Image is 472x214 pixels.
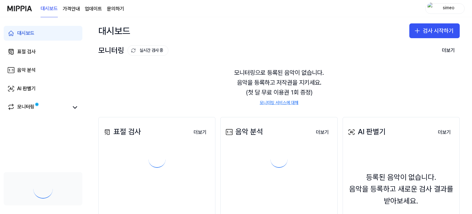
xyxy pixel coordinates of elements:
[224,126,263,138] div: 음악 분석
[427,2,435,15] img: profile
[347,172,456,207] div: 등록된 음악이 없습니다. 음악을 등록하고 새로운 검사 결과를 받아보세요.
[189,126,211,139] a: 더보기
[98,23,130,38] div: 대시보드
[425,3,465,14] button: profilesimeo
[4,81,82,96] a: AI 판별기
[128,45,168,56] button: 실시간 검사 중
[17,85,36,92] div: AI 판별기
[347,126,386,138] div: AI 판별기
[409,23,460,38] button: 검사 시작하기
[433,126,456,139] button: 더보기
[63,5,80,13] a: 가격안내
[7,103,69,112] a: 모니터링
[437,44,460,57] button: 더보기
[433,126,456,139] a: 더보기
[4,44,82,59] a: 표절 검사
[260,100,298,106] a: 모니터링 서비스에 대해
[102,126,141,138] div: 표절 검사
[311,126,334,139] a: 더보기
[17,67,36,74] div: 음악 분석
[85,5,102,13] a: 업데이트
[107,5,124,13] a: 문의하기
[189,126,211,139] button: 더보기
[311,126,334,139] button: 더보기
[17,103,34,112] div: 모니터링
[17,48,36,55] div: 표절 검사
[437,5,461,12] div: simeo
[98,60,460,113] div: 모니터링으로 등록된 음악이 없습니다. 음악을 등록하고 저작권을 지키세요. (첫 달 무료 이용권 1회 증정)
[4,26,82,41] a: 대시보드
[98,45,168,56] div: 모니터링
[4,63,82,78] a: 음악 분석
[41,0,58,17] a: 대시보드
[17,30,34,37] div: 대시보드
